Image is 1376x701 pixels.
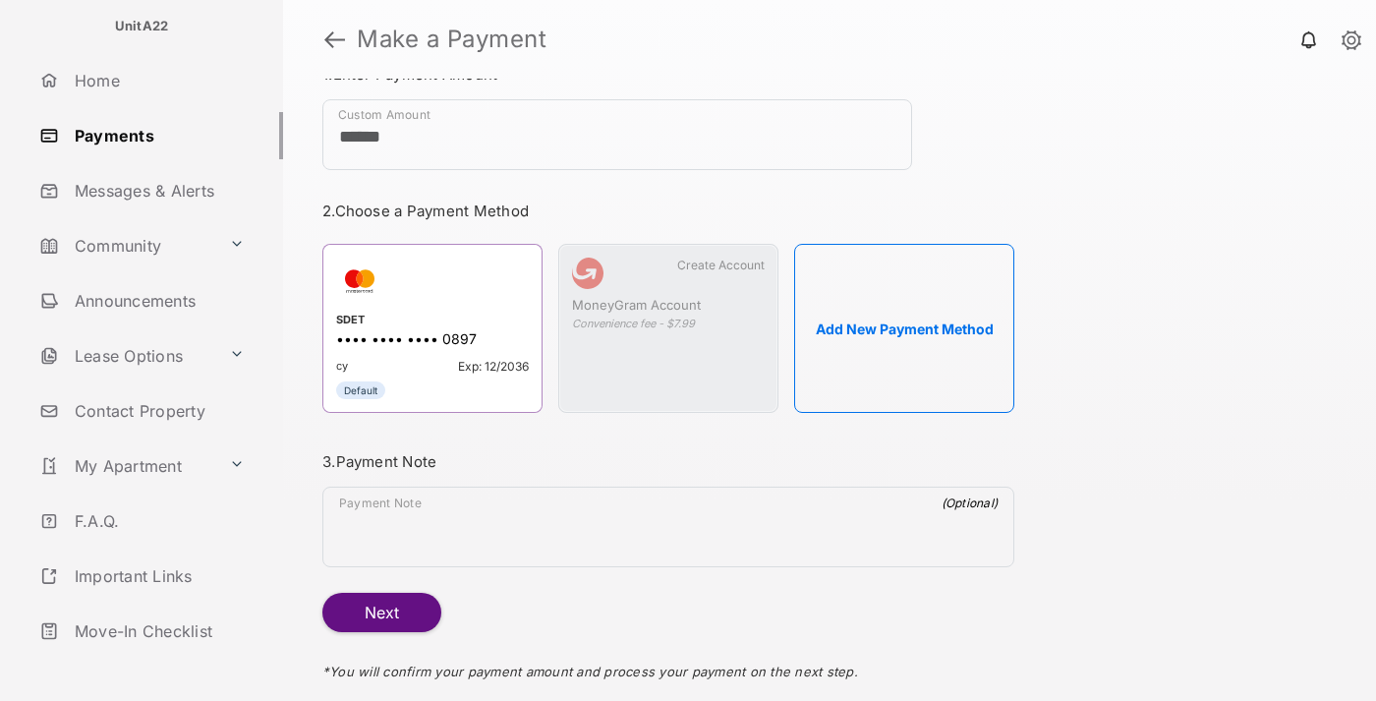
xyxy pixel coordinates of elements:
[336,359,348,374] span: cy
[31,442,221,490] a: My Apartment
[357,28,546,51] strong: Make a Payment
[31,277,283,324] a: Announcements
[31,112,283,159] a: Payments
[31,222,221,269] a: Community
[31,497,283,545] a: F.A.Q.
[322,632,1014,699] div: * You will confirm your payment amount and process your payment on the next step.
[31,387,283,435] a: Contact Property
[336,313,529,330] div: SDET
[31,332,221,380] a: Lease Options
[794,244,1014,413] button: Add New Payment Method
[31,553,253,600] a: Important Links
[458,359,529,374] span: Exp: 12/2036
[115,17,169,36] p: UnitA22
[31,167,283,214] a: Messages & Alerts
[322,202,1014,220] h3: 2. Choose a Payment Method
[31,608,283,655] a: Move-In Checklist
[572,317,765,330] div: Convenience fee - $7.99
[322,244,543,413] div: SDET•••• •••• •••• 0897cyExp: 12/2036Default
[31,57,283,104] a: Home
[677,258,765,272] span: Create Account
[322,452,1014,471] h3: 3. Payment Note
[322,593,441,632] button: Next
[336,330,529,351] div: •••• •••• •••• 0897
[572,297,765,317] div: MoneyGram Account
